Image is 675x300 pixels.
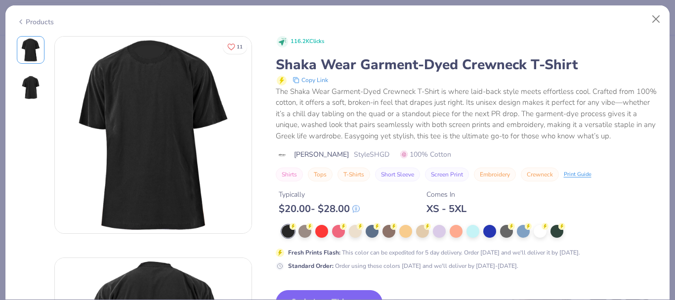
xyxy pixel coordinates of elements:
[55,37,252,233] img: Front
[223,40,247,54] button: Like
[647,10,666,29] button: Close
[279,203,360,215] div: $ 20.00 - $ 28.00
[237,44,243,49] span: 11
[288,261,518,270] div: Order using these colors [DATE] and we'll deliver by [DATE]-[DATE].
[276,55,659,74] div: Shaka Wear Garment-Dyed Crewneck T-Shirt
[425,168,469,181] button: Screen Print
[276,168,303,181] button: Shirts
[521,168,559,181] button: Crewneck
[308,168,333,181] button: Tops
[291,38,324,46] span: 116.2K Clicks
[426,189,466,200] div: Comes In
[19,76,42,99] img: Back
[354,149,389,160] span: Style SHGD
[276,86,659,142] div: The Shaka Wear Garment-Dyed Crewneck T-Shirt is where laid-back style meets effortless cool. Craf...
[400,149,451,160] span: 100% Cotton
[337,168,370,181] button: T-Shirts
[290,74,331,86] button: copy to clipboard
[474,168,516,181] button: Embroidery
[288,249,340,257] strong: Fresh Prints Flash :
[294,149,349,160] span: [PERSON_NAME]
[276,151,289,159] img: brand logo
[288,248,580,257] div: This color can be expedited for 5 day delivery. Order [DATE] and we'll deliver it by [DATE].
[279,189,360,200] div: Typically
[564,171,591,179] div: Print Guide
[19,38,42,62] img: Front
[375,168,420,181] button: Short Sleeve
[426,203,466,215] div: XS - 5XL
[288,262,334,270] strong: Standard Order :
[17,17,54,27] div: Products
